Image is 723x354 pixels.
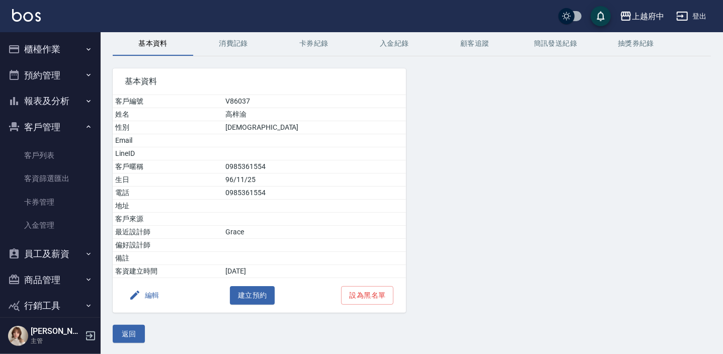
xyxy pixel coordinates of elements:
button: 編輯 [125,286,164,305]
button: 登出 [672,7,711,26]
td: 地址 [113,200,223,213]
a: 入金管理 [4,214,97,237]
td: Grace [223,226,406,239]
button: 建立預約 [230,286,275,305]
button: 卡券紀錄 [274,32,354,56]
a: 客戶列表 [4,144,97,167]
a: 客資篩選匯出 [4,167,97,190]
td: LineID [113,147,223,160]
button: save [591,6,611,26]
button: 入金紀錄 [354,32,435,56]
button: 商品管理 [4,267,97,293]
td: 客戶來源 [113,213,223,226]
td: 偏好設計師 [113,239,223,252]
button: 顧客追蹤 [435,32,515,56]
button: 員工及薪資 [4,241,97,267]
td: 96/11/25 [223,173,406,187]
img: Person [8,326,28,346]
button: 上越府中 [616,6,668,27]
td: 客資建立時間 [113,265,223,278]
td: 高梓渝 [223,108,406,121]
td: 生日 [113,173,223,187]
button: 設為黑名單 [341,286,393,305]
p: 主管 [31,336,82,345]
td: 備註 [113,252,223,265]
button: 抽獎券紀錄 [596,32,676,56]
button: 返回 [113,325,145,343]
a: 卡券管理 [4,191,97,214]
button: 簡訊發送紀錄 [515,32,596,56]
button: 報表及分析 [4,88,97,114]
td: 電話 [113,187,223,200]
td: [DATE] [223,265,406,278]
td: 0985361554 [223,187,406,200]
td: 客戶編號 [113,95,223,108]
td: [DEMOGRAPHIC_DATA] [223,121,406,134]
div: 上越府中 [632,10,664,23]
td: 姓名 [113,108,223,121]
td: V86037 [223,95,406,108]
button: 客戶管理 [4,114,97,140]
td: 0985361554 [223,160,406,173]
button: 消費記錄 [193,32,274,56]
td: 最近設計師 [113,226,223,239]
button: 櫃檯作業 [4,36,97,62]
td: 性別 [113,121,223,134]
td: 客戶暱稱 [113,160,223,173]
span: 基本資料 [125,76,394,86]
button: 基本資料 [113,32,193,56]
button: 預約管理 [4,62,97,88]
h5: [PERSON_NAME] [31,326,82,336]
td: Email [113,134,223,147]
button: 行銷工具 [4,293,97,319]
img: Logo [12,9,41,22]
